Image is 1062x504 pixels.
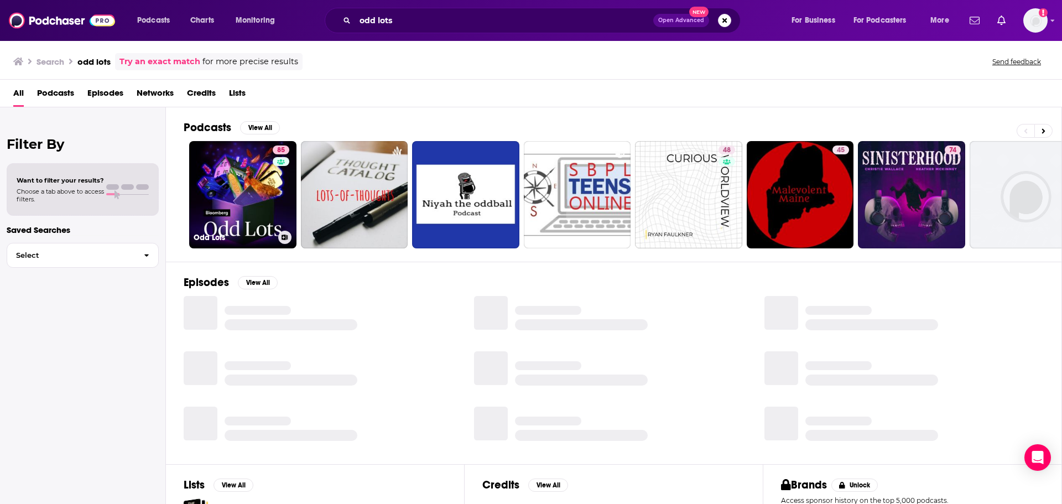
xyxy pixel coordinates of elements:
a: Charts [183,12,221,29]
a: EpisodesView All [184,276,278,289]
button: Show profile menu [1023,8,1048,33]
a: Show notifications dropdown [993,11,1010,30]
span: Monitoring [236,13,275,28]
span: For Podcasters [853,13,907,28]
span: More [930,13,949,28]
button: open menu [228,12,289,29]
button: Open AdvancedNew [653,14,709,27]
span: Logged in as gmalloy [1023,8,1048,33]
a: Episodes [87,84,123,107]
p: Saved Searches [7,225,159,235]
svg: Add a profile image [1039,8,1048,17]
a: 74 [858,141,965,248]
a: ListsView All [184,478,253,492]
a: PodcastsView All [184,121,280,134]
span: for more precise results [202,55,298,68]
a: 74 [945,146,961,154]
span: Charts [190,13,214,28]
input: Search podcasts, credits, & more... [355,12,653,29]
a: Networks [137,84,174,107]
span: For Business [792,13,835,28]
img: User Profile [1023,8,1048,33]
h2: Credits [482,478,519,492]
a: 48 [635,141,742,248]
button: View All [238,276,278,289]
button: View All [240,121,280,134]
button: Send feedback [989,57,1044,66]
h2: Episodes [184,276,229,289]
button: View All [528,479,568,492]
div: Open Intercom Messenger [1024,444,1051,471]
button: open menu [846,12,923,29]
a: 48 [719,146,735,154]
a: 85 [273,146,289,154]
span: Open Advanced [658,18,704,23]
h2: Filter By [7,136,159,152]
a: Show notifications dropdown [965,11,984,30]
a: CreditsView All [482,478,568,492]
span: Podcasts [137,13,170,28]
button: Select [7,243,159,268]
h2: Podcasts [184,121,231,134]
span: 85 [277,145,285,156]
img: Podchaser - Follow, Share and Rate Podcasts [9,10,115,31]
h3: Search [37,56,64,67]
a: Try an exact match [119,55,200,68]
a: Lists [229,84,246,107]
h3: odd lots [77,56,111,67]
span: Want to filter your results? [17,176,104,184]
a: Podcasts [37,84,74,107]
span: Select [7,252,135,259]
div: Search podcasts, credits, & more... [335,8,751,33]
a: 45 [747,141,854,248]
button: open menu [129,12,184,29]
button: Unlock [831,479,878,492]
h2: Brands [781,478,827,492]
a: Credits [187,84,216,107]
button: View All [214,479,253,492]
span: New [689,7,709,17]
button: open menu [923,12,963,29]
span: Choose a tab above to access filters. [17,188,104,203]
a: 85Odd Lots [189,141,296,248]
span: 74 [949,145,956,156]
h2: Lists [184,478,205,492]
span: 45 [837,145,845,156]
a: All [13,84,24,107]
button: open menu [784,12,849,29]
a: 45 [832,146,849,154]
h3: Odd Lots [194,233,274,242]
span: 48 [723,145,731,156]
